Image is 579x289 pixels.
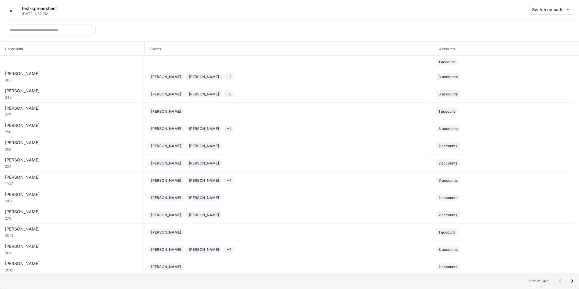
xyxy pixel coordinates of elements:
p: [DATE] 5:52 PM [22,12,57,16]
div: [PERSON_NAME] [189,91,219,97]
button: Switch uploads [528,5,574,15]
div: [PERSON_NAME] [151,229,181,235]
div: 304 [5,249,138,255]
div: 3 accounts [438,74,458,80]
div: [PERSON_NAME] [189,74,219,80]
div: [PERSON_NAME] [151,74,181,80]
div: [PERSON_NAME] [151,178,181,183]
div: 1 account [438,108,455,114]
div: 2 accounts [438,160,457,166]
div: [PERSON_NAME] [5,140,138,146]
div: + 4 [227,178,232,183]
p: 1–25 of 347 [529,279,548,284]
h6: Clients [145,46,161,52]
h5: test-spreadsheet [22,5,57,12]
div: 3 accounts [438,126,458,131]
div: + 7 [227,247,231,252]
button: Go to next page [566,275,578,287]
div: 249 [5,198,138,204]
div: [PERSON_NAME] [189,143,219,149]
div: 2 accounts [438,143,457,149]
span: Accounts [434,42,579,55]
div: 303 [5,77,138,83]
div: [PERSON_NAME] [151,247,181,252]
div: [PERSON_NAME] [151,126,181,131]
div: [PERSON_NAME] [5,261,138,267]
div: 2 accounts [438,195,457,201]
div: 2012 [5,267,138,273]
div: 290 [5,128,138,135]
div: [PERSON_NAME] [5,105,138,111]
h6: — [5,59,138,65]
div: 8 accounts [438,247,458,252]
div: [PERSON_NAME] [151,212,181,218]
div: [PERSON_NAME] [5,157,138,163]
div: [PERSON_NAME] [189,212,219,218]
div: ✕ [9,9,13,13]
div: [PERSON_NAME] [189,178,219,183]
div: [PERSON_NAME] [151,91,181,97]
div: [PERSON_NAME] [5,71,138,77]
div: [PERSON_NAME] [5,88,138,94]
h6: Accounts [434,46,455,52]
div: 227 [5,111,138,117]
div: [PERSON_NAME] [189,195,219,201]
div: [PERSON_NAME] [189,126,219,131]
div: 1 account [438,59,455,65]
div: [PERSON_NAME] [5,226,138,232]
div: 269 [5,146,138,152]
div: [PERSON_NAME] [189,247,219,252]
div: 1003 [5,180,138,186]
div: + 2 [227,74,231,80]
div: [PERSON_NAME] [189,160,219,166]
div: [PERSON_NAME] [5,243,138,249]
button: ✕ [5,5,17,17]
div: [PERSON_NAME] [151,195,181,201]
div: 2 accounts [438,264,457,270]
div: [PERSON_NAME] [151,108,181,114]
div: 248 [5,94,138,100]
div: [PERSON_NAME] [5,209,138,215]
div: [PERSON_NAME] [5,191,138,198]
div: 2 accounts [438,212,457,218]
div: 270 [5,215,138,221]
div: + 1 [227,126,231,131]
div: 1 account [438,229,455,235]
div: [PERSON_NAME] [151,264,181,270]
div: [PERSON_NAME] [151,143,181,149]
div: 324 [5,163,138,169]
div: 6 accounts [438,178,458,183]
span: Clients [145,42,434,55]
div: 8 accounts [438,91,458,97]
div: [PERSON_NAME] [5,122,138,128]
div: [PERSON_NAME] [5,174,138,180]
div: [PERSON_NAME] [151,160,181,166]
div: 2021 [5,232,138,238]
div: + 6 [227,91,232,97]
div: Switch uploads [532,8,570,12]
